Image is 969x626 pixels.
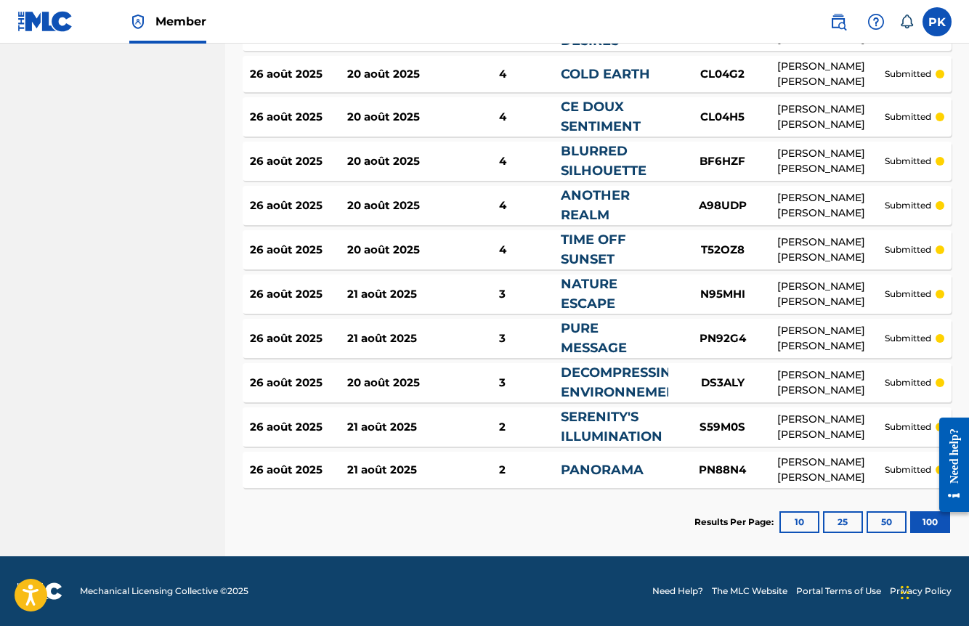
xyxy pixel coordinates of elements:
[250,242,347,259] div: 26 août 2025
[885,243,931,256] p: submitted
[347,419,445,436] div: 21 août 2025
[17,11,73,32] img: MLC Logo
[777,412,885,442] div: [PERSON_NAME] [PERSON_NAME]
[867,511,907,533] button: 50
[885,376,931,389] p: submitted
[347,462,445,479] div: 21 août 2025
[885,332,931,345] p: submitted
[561,66,650,82] a: COLD EARTH
[668,462,777,479] div: PN88N4
[694,516,777,529] p: Results Per Page:
[347,375,445,391] div: 20 août 2025
[347,286,445,303] div: 21 août 2025
[155,13,206,30] span: Member
[901,571,909,614] div: Glisser
[668,330,777,347] div: PN92G4
[250,286,347,303] div: 26 août 2025
[445,242,561,259] div: 4
[885,288,931,301] p: submitted
[561,462,644,478] a: PANORAMA
[250,66,347,83] div: 26 août 2025
[885,155,931,168] p: submitted
[867,13,885,31] img: help
[777,323,885,354] div: [PERSON_NAME] [PERSON_NAME]
[823,511,863,533] button: 25
[652,585,703,598] a: Need Help?
[668,153,777,170] div: BF6HZF
[561,187,630,223] a: ANOTHER REALM
[445,330,561,347] div: 3
[445,375,561,391] div: 3
[250,198,347,214] div: 26 août 2025
[347,198,445,214] div: 20 août 2025
[347,330,445,347] div: 21 août 2025
[561,365,685,400] a: DECOMPRESSING ENVIRONNEMENT
[347,109,445,126] div: 20 août 2025
[885,110,931,123] p: submitted
[668,419,777,436] div: S59M0S
[668,198,777,214] div: A98UDP
[777,146,885,176] div: [PERSON_NAME] [PERSON_NAME]
[445,198,561,214] div: 4
[250,419,347,436] div: 26 août 2025
[561,99,641,134] a: CE DOUX SENTIMENT
[890,585,952,598] a: Privacy Policy
[561,409,662,444] a: SERENITY'S ILLUMINATION
[668,375,777,391] div: DS3ALY
[80,585,248,598] span: Mechanical Licensing Collective © 2025
[445,419,561,436] div: 2
[445,286,561,303] div: 3
[445,153,561,170] div: 4
[445,109,561,126] div: 4
[885,463,931,476] p: submitted
[830,13,847,31] img: search
[250,330,347,347] div: 26 août 2025
[445,462,561,479] div: 2
[779,511,819,533] button: 10
[250,153,347,170] div: 26 août 2025
[129,13,147,31] img: Top Rightsholder
[777,279,885,309] div: [PERSON_NAME] [PERSON_NAME]
[250,109,347,126] div: 26 août 2025
[561,320,627,356] a: PURE MESSAGE
[561,232,626,267] a: TIME OFF SUNSET
[668,109,777,126] div: CL04H5
[899,15,914,29] div: Notifications
[250,375,347,391] div: 26 août 2025
[777,59,885,89] div: [PERSON_NAME] [PERSON_NAME]
[777,367,885,398] div: [PERSON_NAME] [PERSON_NAME]
[17,582,62,600] img: logo
[896,556,969,626] iframe: Chat Widget
[910,511,950,533] button: 100
[923,7,952,36] div: User Menu
[347,242,445,259] div: 20 août 2025
[347,66,445,83] div: 20 août 2025
[668,242,777,259] div: T52OZ8
[777,102,885,132] div: [PERSON_NAME] [PERSON_NAME]
[885,420,931,434] p: submitted
[712,585,787,598] a: The MLC Website
[896,556,969,626] div: Widget de chat
[777,235,885,265] div: [PERSON_NAME] [PERSON_NAME]
[777,455,885,485] div: [PERSON_NAME] [PERSON_NAME]
[668,286,777,303] div: N95MHI
[796,585,881,598] a: Portal Terms of Use
[250,462,347,479] div: 26 août 2025
[885,68,931,81] p: submitted
[824,7,853,36] a: Public Search
[777,190,885,221] div: [PERSON_NAME] [PERSON_NAME]
[347,153,445,170] div: 20 août 2025
[561,143,646,179] a: BLURRED SILHOUETTE
[861,7,891,36] div: Help
[885,199,931,212] p: submitted
[668,66,777,83] div: CL04G2
[928,405,969,524] iframe: Resource Center
[561,276,617,312] a: NATURE ESCAPE
[445,66,561,83] div: 4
